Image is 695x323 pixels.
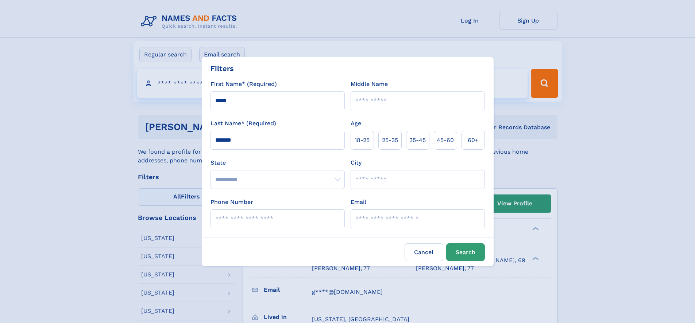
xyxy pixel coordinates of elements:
[437,136,454,145] span: 45‑60
[211,198,253,206] label: Phone Number
[468,136,479,145] span: 60+
[351,158,362,167] label: City
[211,63,234,74] div: Filters
[355,136,370,145] span: 18‑25
[446,243,485,261] button: Search
[382,136,398,145] span: 25‑35
[211,80,277,88] label: First Name* (Required)
[409,136,426,145] span: 35‑45
[351,119,361,128] label: Age
[405,243,443,261] label: Cancel
[211,119,276,128] label: Last Name* (Required)
[351,198,366,206] label: Email
[211,158,345,167] label: State
[351,80,388,88] label: Middle Name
